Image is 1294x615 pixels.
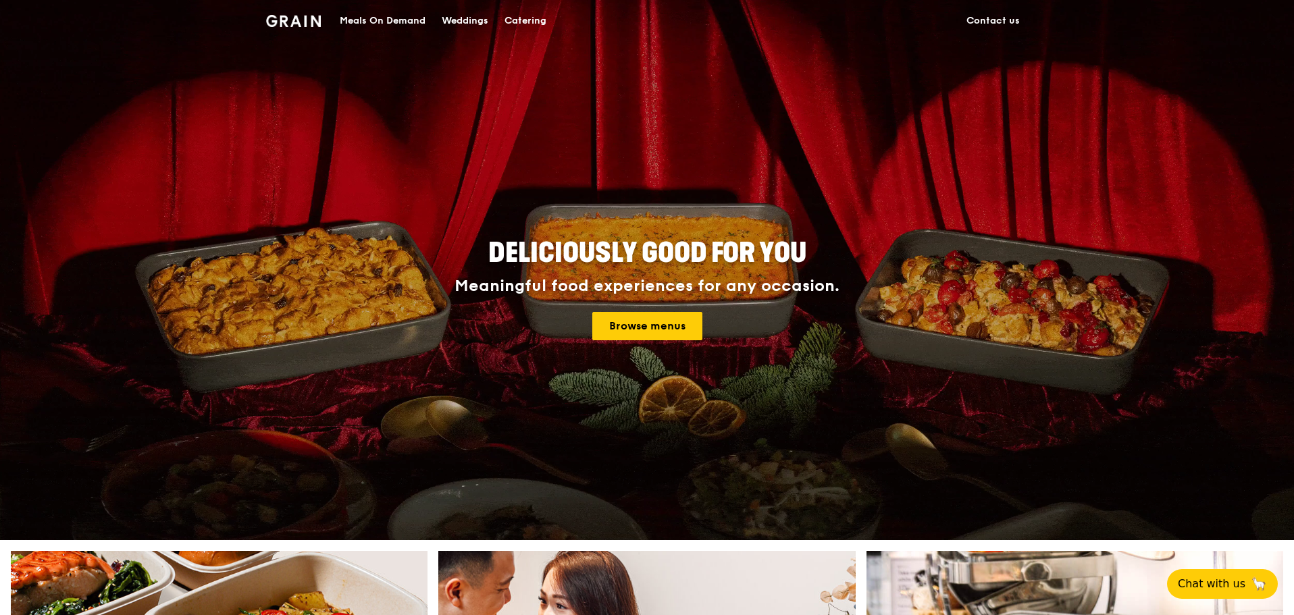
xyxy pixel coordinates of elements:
span: 🦙 [1251,576,1267,592]
button: Chat with us🦙 [1167,569,1278,599]
a: Browse menus [592,312,702,340]
a: Contact us [958,1,1028,41]
div: Weddings [442,1,488,41]
img: Grain [266,15,321,27]
span: Chat with us [1178,576,1245,592]
div: Meals On Demand [340,1,425,41]
span: Deliciously good for you [488,237,806,269]
a: Catering [496,1,554,41]
div: Catering [504,1,546,41]
a: Weddings [434,1,496,41]
div: Meaningful food experiences for any occasion. [404,277,890,296]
